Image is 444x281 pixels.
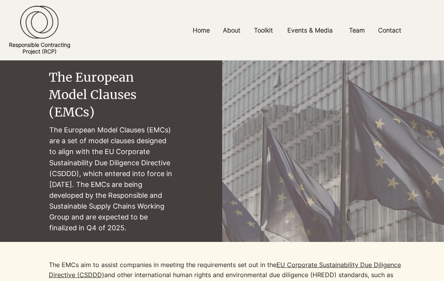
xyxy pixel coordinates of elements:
[345,22,369,39] p: Team
[219,22,244,39] p: About
[372,22,410,39] a: Contact
[49,70,136,120] span: The European Model Clauses (EMCs)
[283,22,337,39] p: Events & Media
[153,22,444,39] nav: Site
[374,22,405,39] p: Contact
[189,22,214,39] p: Home
[248,22,282,39] a: Toolkit
[250,22,277,39] p: Toolkit
[343,22,372,39] a: Team
[217,22,248,39] a: About
[9,41,70,55] a: Responsible ContractingProject (RCP)
[49,125,174,233] p: The European Model Clauses (EMCs) are a set of model clauses designed to align with the EU Corpor...
[187,22,217,39] a: Home
[282,22,343,39] a: Events & Media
